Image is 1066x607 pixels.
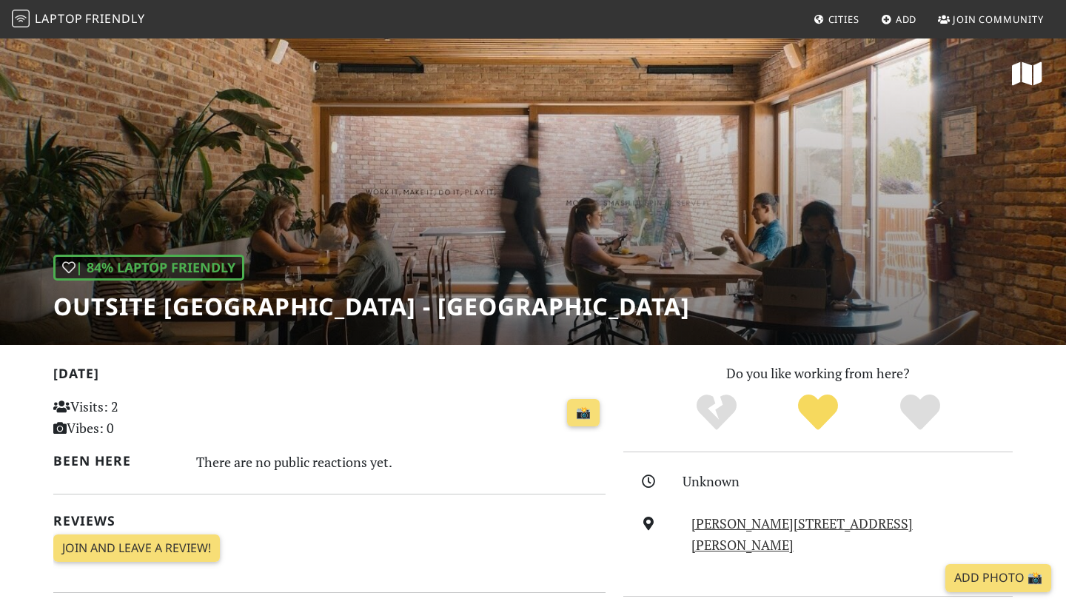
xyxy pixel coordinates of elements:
div: There are no public reactions yet. [196,450,606,474]
a: Add Photo 📸 [945,564,1051,592]
a: Join and leave a review! [53,534,220,563]
p: Do you like working from here? [623,363,1013,384]
div: Definitely! [869,392,971,433]
a: Add [875,6,923,33]
h2: Reviews [53,513,606,529]
span: Friendly [85,10,144,27]
div: Yes [767,392,869,433]
p: Visits: 2 Vibes: 0 [53,396,226,439]
a: [PERSON_NAME][STREET_ADDRESS][PERSON_NAME] [691,514,913,554]
a: Cities [808,6,865,33]
div: Unknown [683,471,1022,492]
h2: [DATE] [53,366,606,387]
span: Cities [828,13,859,26]
div: No [666,392,768,433]
div: | 84% Laptop Friendly [53,255,244,281]
a: LaptopFriendly LaptopFriendly [12,7,145,33]
h1: Outsite [GEOGRAPHIC_DATA] - [GEOGRAPHIC_DATA] [53,292,690,321]
span: Join Community [953,13,1044,26]
img: LaptopFriendly [12,10,30,27]
span: Add [896,13,917,26]
a: Join Community [932,6,1050,33]
a: 📸 [567,399,600,427]
span: Laptop [35,10,83,27]
h2: Been here [53,453,178,469]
